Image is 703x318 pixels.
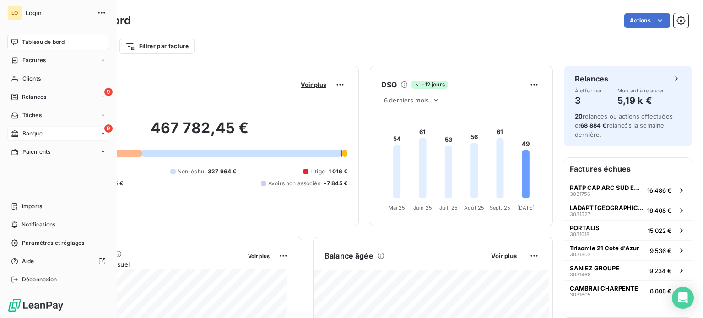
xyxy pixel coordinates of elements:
span: LADAPT [GEOGRAPHIC_DATA] ([GEOGRAPHIC_DATA]) [570,204,644,211]
span: relances ou actions effectuées et relancés la semaine dernière. [575,113,673,138]
img: Logo LeanPay [7,298,64,313]
tspan: [DATE] [517,205,535,211]
span: 9 536 € [650,247,671,254]
button: CAMBRAI CHARPENTE30316058 808 € [564,280,692,301]
span: 9 [104,88,113,96]
span: PORTALIS [570,224,600,232]
tspan: Sept. 25 [490,205,510,211]
button: PORTALIS303161815 022 € [564,220,692,240]
span: CAMBRAI CHARPENTE [570,285,638,292]
tspan: Mai 25 [389,205,406,211]
span: Montant à relancer [617,88,664,93]
span: 3031756 [570,191,590,197]
div: Open Intercom Messenger [672,287,694,309]
span: Aide [22,257,34,265]
span: Voir plus [491,252,517,259]
span: Notifications [22,221,55,229]
span: 3031802 [570,252,591,257]
button: Actions [624,13,670,28]
span: Paramètres et réglages [22,239,84,247]
span: 9 [104,124,113,133]
h2: 467 782,45 € [52,119,347,146]
span: 6 derniers mois [384,97,429,104]
span: -12 jours [411,81,447,89]
span: Banque [22,129,43,138]
h4: 3 [575,93,602,108]
button: Voir plus [298,81,329,89]
span: 15 022 € [648,227,671,234]
span: Litige [310,167,325,176]
span: 20 [575,113,583,120]
tspan: Juin 25 [413,205,432,211]
span: Trisomie 21 Cote d'Azur [570,244,639,252]
tspan: Juil. 25 [439,205,458,211]
h4: 5,19 k € [617,93,664,108]
h6: Factures échues [564,158,692,180]
span: SANIEZ GROUPE [570,264,619,272]
tspan: Août 25 [464,205,484,211]
span: 3031527 [570,211,590,217]
span: Chiffre d'affaires mensuel [52,259,242,269]
span: RATP CAP ARC SUD ET OUEST [570,184,644,191]
span: Factures [22,56,46,65]
span: 9 234 € [649,267,671,275]
span: 8 808 € [650,287,671,295]
button: LADAPT [GEOGRAPHIC_DATA] ([GEOGRAPHIC_DATA])303152716 468 € [564,200,692,220]
h6: Relances [575,73,608,84]
div: LO [7,5,22,20]
span: Paiements [22,148,50,156]
span: Non-échu [178,167,204,176]
h6: DSO [381,79,397,90]
span: Déconnexion [22,275,57,284]
span: 68 884 € [580,122,606,129]
button: SANIEZ GROUPE30314689 234 € [564,260,692,280]
span: Voir plus [248,253,270,259]
span: 3031468 [570,272,591,277]
button: Filtrer par facture [119,39,195,54]
button: RATP CAP ARC SUD ET OUEST303175616 486 € [564,180,692,200]
span: Avoirs non associés [268,179,320,188]
span: 1 016 € [329,167,347,176]
button: Trisomie 21 Cote d'Azur30318029 536 € [564,240,692,260]
span: Imports [22,202,42,210]
span: 3031605 [570,292,591,297]
span: 16 468 € [647,207,671,214]
button: Voir plus [245,252,272,260]
span: Clients [22,75,41,83]
button: Voir plus [488,252,519,260]
a: Aide [7,254,109,269]
h6: Balance âgée [324,250,373,261]
span: 327 964 € [208,167,236,176]
span: Voir plus [301,81,326,88]
span: 3031618 [570,232,589,237]
span: 16 486 € [647,187,671,194]
span: Login [26,9,92,16]
span: -7 845 € [324,179,347,188]
span: Tableau de bord [22,38,65,46]
span: Relances [22,93,46,101]
span: Tâches [22,111,42,119]
span: À effectuer [575,88,602,93]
